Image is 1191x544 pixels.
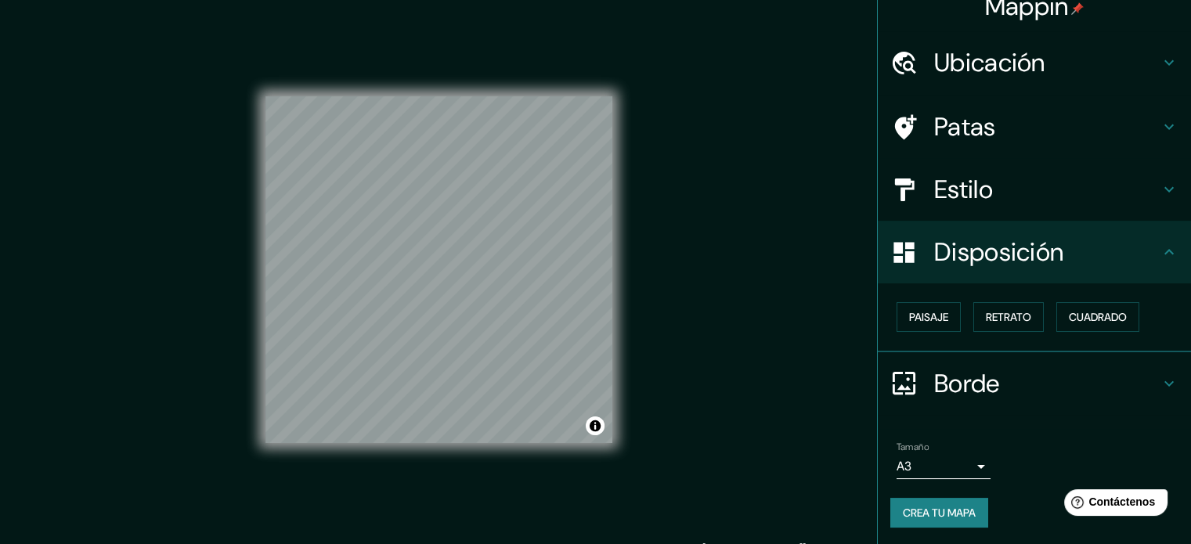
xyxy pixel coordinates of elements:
font: Ubicación [934,46,1045,79]
font: Retrato [986,310,1031,324]
div: Estilo [878,158,1191,221]
font: Borde [934,367,1000,400]
button: Cuadrado [1056,302,1139,332]
iframe: Lanzador de widgets de ayuda [1052,483,1174,527]
font: Paisaje [909,310,948,324]
img: pin-icon.png [1071,2,1084,15]
canvas: Mapa [265,96,612,443]
button: Paisaje [897,302,961,332]
font: Tamaño [897,441,929,453]
div: Borde [878,352,1191,415]
font: A3 [897,458,911,474]
button: Activar o desactivar atribución [586,416,605,435]
font: Estilo [934,173,993,206]
div: Patas [878,95,1191,158]
font: Patas [934,110,996,143]
button: Crea tu mapa [890,498,988,528]
font: Crea tu mapa [903,506,976,520]
div: A3 [897,454,991,479]
button: Retrato [973,302,1044,332]
font: Cuadrado [1069,310,1127,324]
div: Disposición [878,221,1191,283]
div: Ubicación [878,31,1191,94]
font: Disposición [934,236,1063,268]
